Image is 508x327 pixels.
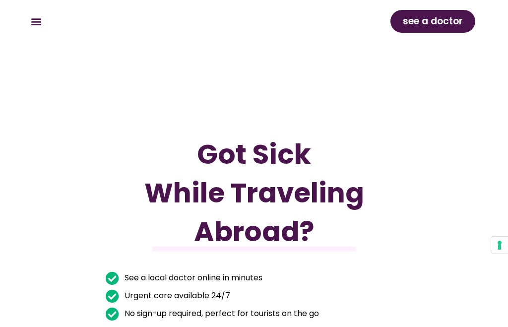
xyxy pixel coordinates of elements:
[122,307,319,321] span: No sign-up required, perfect for tourists on the go
[390,10,475,33] a: see a doctor
[28,13,44,30] div: Menu Toggle
[106,135,403,251] h1: Got Sick While Traveling Abroad?
[122,271,262,285] span: See a local doctor online in minutes
[403,13,463,29] span: see a doctor
[122,289,230,303] span: Urgent care available 24/7
[491,237,508,254] button: Your consent preferences for tracking technologies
